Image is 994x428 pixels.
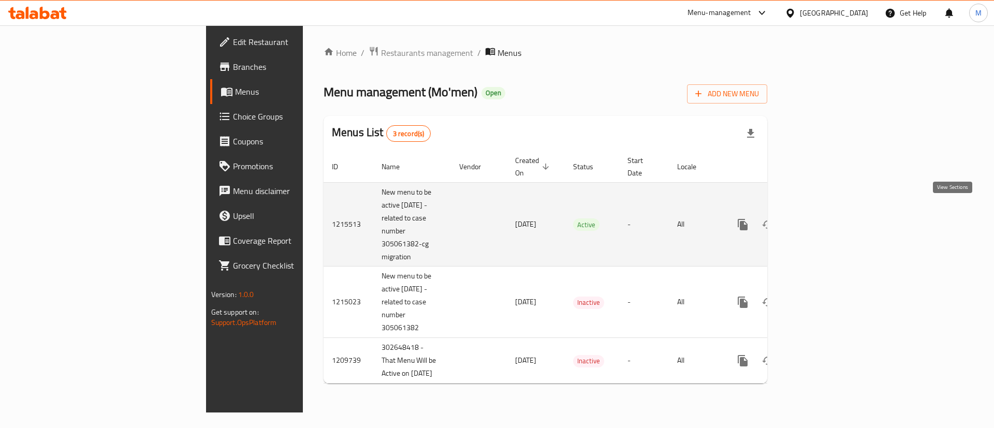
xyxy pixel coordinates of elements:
td: New menu to be active [DATE] - related to case number 305061382-cg migration [373,182,451,267]
span: Status [573,160,607,173]
div: Open [481,87,505,99]
span: Vendor [459,160,494,173]
button: Add New Menu [687,84,767,104]
a: Edit Restaurant [210,29,372,54]
button: more [730,348,755,373]
span: Restaurants management [381,47,473,59]
td: - [619,338,669,383]
span: Inactive [573,297,604,308]
span: Locale [677,160,710,173]
div: Menu-management [688,7,751,19]
button: Change Status [755,348,780,373]
span: [DATE] [515,353,536,367]
span: Menus [235,85,364,98]
a: Restaurants management [369,46,473,60]
div: Inactive [573,297,604,309]
td: All [669,267,722,338]
span: Open [481,88,505,97]
div: Export file [738,121,763,146]
button: more [730,290,755,315]
span: Menu disclaimer [233,185,364,197]
span: Start Date [627,154,656,179]
span: [DATE] [515,295,536,308]
a: Upsell [210,203,372,228]
span: Inactive [573,355,604,367]
td: - [619,267,669,338]
span: M [975,7,982,19]
span: Created On [515,154,552,179]
span: Menu management ( Mo'men ) [324,80,477,104]
span: Promotions [233,160,364,172]
button: Change Status [755,290,780,315]
span: 3 record(s) [387,129,431,139]
li: / [477,47,481,59]
span: Grocery Checklist [233,259,364,272]
table: enhanced table [324,151,838,384]
td: All [669,338,722,383]
a: Promotions [210,154,372,179]
a: Choice Groups [210,104,372,129]
span: Coupons [233,135,364,147]
span: Edit Restaurant [233,36,364,48]
div: Total records count [386,125,431,142]
button: Change Status [755,212,780,237]
span: Version: [211,288,237,301]
span: Branches [233,61,364,73]
span: Get support on: [211,305,259,319]
span: Add New Menu [695,87,759,100]
span: Upsell [233,210,364,222]
th: Actions [722,151,838,183]
span: [DATE] [515,217,536,231]
span: Coverage Report [233,234,364,247]
a: Menus [210,79,372,104]
span: Name [382,160,413,173]
span: ID [332,160,352,173]
a: Menu disclaimer [210,179,372,203]
span: Choice Groups [233,110,364,123]
a: Coverage Report [210,228,372,253]
h2: Menus List [332,125,431,142]
span: Active [573,219,600,231]
div: Inactive [573,355,604,367]
div: [GEOGRAPHIC_DATA] [800,7,868,19]
td: - [619,182,669,267]
span: 1.0.0 [238,288,254,301]
td: New menu to be active [DATE] - related to case number 305061382 [373,267,451,338]
a: Support.OpsPlatform [211,316,277,329]
a: Coupons [210,129,372,154]
a: Branches [210,54,372,79]
a: Grocery Checklist [210,253,372,278]
td: All [669,182,722,267]
div: Active [573,218,600,231]
button: more [730,212,755,237]
span: Menus [498,47,521,59]
td: 302648418 - That Menu Will be Active on [DATE] [373,338,451,383]
nav: breadcrumb [324,46,767,60]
